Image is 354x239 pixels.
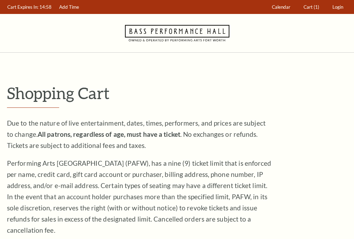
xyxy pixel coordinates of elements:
[7,84,347,102] p: Shopping Cart
[329,0,347,14] a: Login
[314,4,319,10] span: (1)
[7,119,266,149] span: Due to the nature of live entertainment, dates, times, performers, and prices are subject to chan...
[7,158,272,236] p: Performing Arts [GEOGRAPHIC_DATA] (PAFW), has a nine (9) ticket limit that is enforced per name, ...
[56,0,82,14] a: Add Time
[332,4,343,10] span: Login
[7,4,38,10] span: Cart Expires In:
[269,0,294,14] a: Calendar
[39,4,52,10] span: 14:58
[272,4,290,10] span: Calendar
[304,4,313,10] span: Cart
[300,0,323,14] a: Cart (1)
[38,130,180,138] strong: All patrons, regardless of age, must have a ticket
